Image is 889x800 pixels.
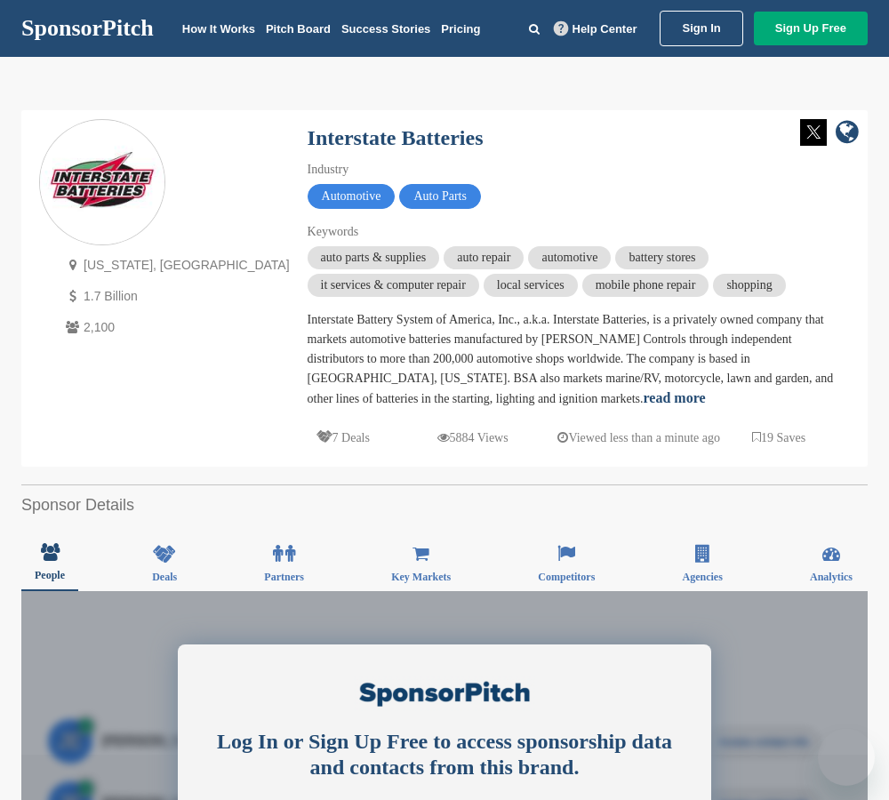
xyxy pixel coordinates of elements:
[810,572,853,582] span: Analytics
[836,119,859,148] a: company link
[264,572,304,582] span: Partners
[754,12,868,45] a: Sign Up Free
[316,427,370,449] p: 7 Deals
[40,121,164,245] img: Sponsorpitch & Interstate Batteries
[444,246,524,269] span: auto repair
[644,390,706,405] a: read more
[308,274,479,297] span: it services & computer repair
[308,126,484,149] a: Interstate Batteries
[713,274,785,297] span: shopping
[818,729,875,786] iframe: Button to launch messaging window
[61,254,290,276] p: [US_STATE], [GEOGRAPHIC_DATA]
[341,22,430,36] a: Success Stories
[557,427,720,449] p: Viewed less than a minute ago
[182,22,255,36] a: How It Works
[391,572,451,582] span: Key Markets
[582,274,709,297] span: mobile phone repair
[61,316,290,339] p: 2,100
[660,11,742,46] a: Sign In
[61,285,290,308] p: 1.7 Billion
[308,246,440,269] span: auto parts & supplies
[528,246,611,269] span: automotive
[399,184,481,209] span: Auto Parts
[35,570,65,580] span: People
[308,310,850,409] div: Interstate Battery System of America, Inc., a.k.a. Interstate Batteries, is a privately owned com...
[308,160,850,180] div: Industry
[209,729,680,780] div: Log In or Sign Up Free to access sponsorship data and contacts from this brand.
[21,493,868,517] h2: Sponsor Details
[437,427,509,449] p: 5884 Views
[550,19,641,39] a: Help Center
[308,222,850,242] div: Keywords
[538,572,595,582] span: Competitors
[266,22,331,36] a: Pitch Board
[752,427,805,449] p: 19 Saves
[615,246,709,269] span: battery stores
[484,274,578,297] span: local services
[308,184,396,209] span: Automotive
[441,22,480,36] a: Pricing
[21,17,154,40] a: SponsorPitch
[682,572,722,582] span: Agencies
[800,119,827,146] img: Twitter white
[152,572,177,582] span: Deals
